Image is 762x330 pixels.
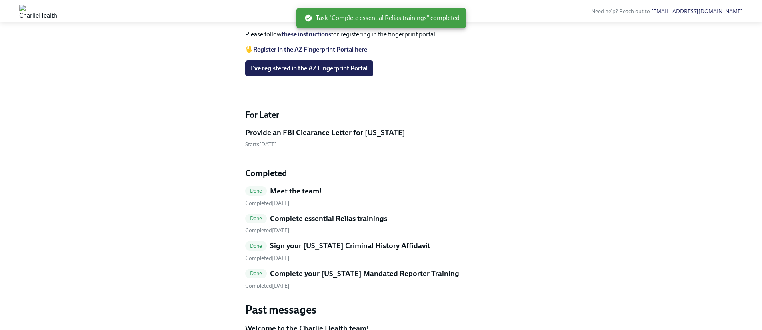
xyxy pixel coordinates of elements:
span: Done [245,215,267,221]
span: Need help? Reach out to [591,8,743,15]
span: Task "Complete essential Relias trainings" completed [304,14,460,22]
span: Monday, October 20th 2025, 10:00 am [245,141,277,148]
strong: Approx completion time: 15mins [245,15,336,23]
a: Register in the AZ Fingerprint Portal here [253,46,367,53]
span: Done [245,270,267,276]
h3: Past messages [245,302,517,317]
h5: Provide an FBI Clearance Letter for [US_STATE] [245,127,405,138]
span: Done [245,188,267,194]
a: DoneComplete your [US_STATE] Mandated Reporter Training Completed[DATE] [245,268,517,290]
span: Done [245,243,267,249]
h5: Complete essential Relias trainings [270,213,387,224]
span: Wednesday, October 8th 2025, 11:04 am [245,255,290,262]
a: DoneMeet the team! Completed[DATE] [245,186,517,207]
h5: Meet the team! [270,186,322,196]
a: [EMAIL_ADDRESS][DOMAIN_NAME] [651,8,743,15]
a: Provide an FBI Clearance Letter for [US_STATE]Starts[DATE] [245,127,517,149]
h5: Complete your [US_STATE] Mandated Reporter Training [270,268,459,279]
span: Wednesday, October 8th 2025, 11:03 am [245,282,290,289]
a: DoneComplete essential Relias trainings Completed[DATE] [245,213,517,235]
a: DoneSign your [US_STATE] Criminal History Affidavit Completed[DATE] [245,241,517,262]
span: Wednesday, October 8th 2025, 11:04 am [245,227,290,234]
h4: For Later [245,109,517,121]
p: 🖐️ [245,45,517,54]
a: these instructions [282,30,331,38]
span: Friday, October 3rd 2025, 2:22 pm [245,200,290,207]
h5: Sign your [US_STATE] Criminal History Affidavit [270,241,430,251]
h4: Completed [245,167,517,179]
button: I've registered in the AZ Fingerprint Portal [245,60,373,76]
p: Please follow for registering in the fingerprint portal [245,30,517,39]
img: CharlieHealth [19,5,57,18]
span: I've registered in the AZ Fingerprint Portal [251,64,368,72]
